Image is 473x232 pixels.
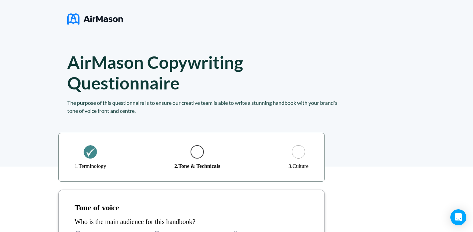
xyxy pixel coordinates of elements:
h1: Tone of voice [75,203,308,213]
div: Open Intercom Messenger [450,209,466,225]
div: 3 . Culture [288,163,308,169]
div: 2 . Tone & Technicals [174,163,220,169]
div: 1 . Terminology [75,163,106,169]
img: logo [67,11,123,27]
h1: AirMason Copywriting Questionnaire [67,52,262,93]
div: The purpose of this questionnaire is to ensure our creative team is able to write a stunning hand... [67,99,340,115]
div: Who is the main audience for this handbook? [75,218,308,226]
